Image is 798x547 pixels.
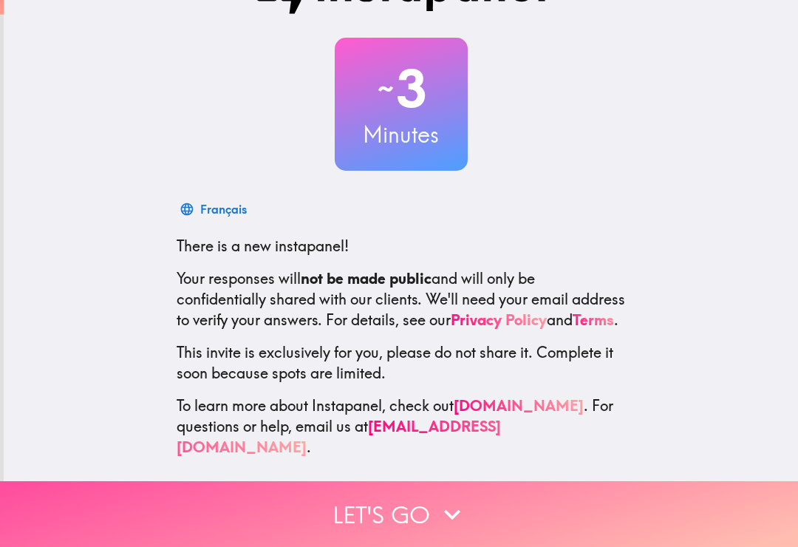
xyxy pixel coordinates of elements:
[177,237,349,255] span: There is a new instapanel!
[573,310,614,329] a: Terms
[454,396,584,415] a: [DOMAIN_NAME]
[335,119,468,150] h3: Minutes
[451,310,547,329] a: Privacy Policy
[177,194,253,224] button: Français
[375,67,396,111] span: ~
[177,342,626,384] p: This invite is exclusively for you, please do not share it. Complete it soon because spots are li...
[177,417,501,456] a: [EMAIL_ADDRESS][DOMAIN_NAME]
[177,268,626,330] p: Your responses will and will only be confidentially shared with our clients. We'll need your emai...
[301,269,432,288] b: not be made public
[177,395,626,458] p: To learn more about Instapanel, check out . For questions or help, email us at .
[200,199,247,220] div: Français
[335,58,468,119] h2: 3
